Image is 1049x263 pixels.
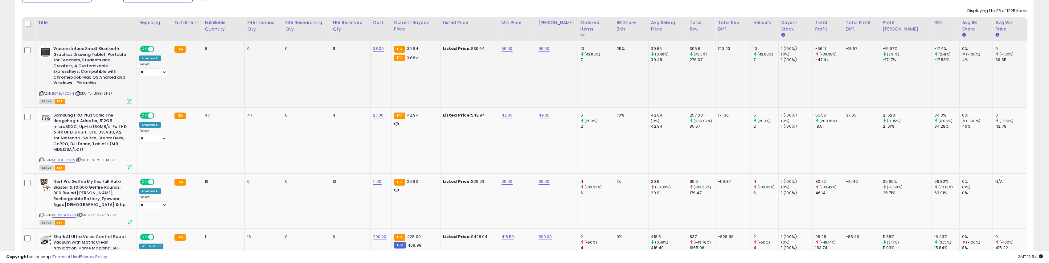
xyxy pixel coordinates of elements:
small: (200.02%) [694,118,712,123]
div: 1 (100%) [781,57,813,63]
div: 0% [962,234,993,240]
div: 396.6 [690,46,715,51]
div: 21.61% [883,124,932,129]
div: N/A [995,179,1022,184]
span: ON [141,234,148,240]
small: (-39.35%) [819,52,837,57]
div: 69.91% [934,190,959,196]
img: 31-Gc1aREbL._SL40_.jpg [39,46,52,58]
div: 42.84 [651,124,687,129]
small: (-100%) [966,118,980,123]
small: (-50%) [584,240,597,245]
div: $428.04 [443,234,494,240]
div: 1 [205,234,240,240]
div: 21.62% [883,113,932,118]
div: 0 [285,179,326,184]
div: Total Profit Diff. [846,19,878,32]
small: (-0.13%) [938,185,953,190]
div: [PERSON_NAME] [539,19,575,26]
small: (-33.33%) [584,185,602,190]
b: Listed Price: [443,112,471,118]
small: FBA [174,113,186,119]
a: Terms of Use [53,254,79,260]
small: FBA [174,46,186,53]
span: 39.95 [407,54,418,60]
div: 6 [333,234,366,240]
div: 10 [753,46,778,51]
b: Wacom Intuos Small Bluetooth Graphics Drawing Tablet, Portable for Teachers, Students and Creator... [53,46,128,88]
small: (200%) [757,118,771,123]
a: 290.00 [373,234,387,240]
div: 7 [580,57,614,63]
div: 837 [690,234,715,240]
small: (3.72%) [938,240,951,245]
div: 29.91 [651,190,687,196]
small: (0.48%) [655,240,669,245]
div: Preset: [139,62,167,76]
div: Days In Stock [781,19,810,32]
a: Privacy Policy [80,254,107,260]
a: 29.90 [502,179,513,185]
small: (0%) [781,118,790,123]
div: 2 [580,234,614,240]
small: (-50%) [757,240,770,245]
div: 55.56 [815,113,843,118]
div: 95.28 [815,234,843,240]
div: 1% [617,179,644,184]
div: -16.67% [883,46,932,51]
div: 2 [580,124,614,129]
div: 0% [962,113,993,118]
div: 16.43% [934,234,959,240]
div: ASIN: [39,46,132,103]
div: Velocity [753,19,776,26]
small: (2.91%) [887,52,899,57]
img: 41mPETo2eIL._SL40_.jpg [39,113,52,125]
div: 25% [617,46,644,51]
div: 25.69% [883,179,932,184]
div: 30.72 [815,179,843,184]
small: FBA [394,113,405,119]
span: All listings currently available for purchase on Amazon [39,99,54,104]
small: (-0.08%) [887,185,903,190]
div: Title [38,19,134,26]
span: FBA [55,220,65,225]
div: 1 (100%) [781,179,813,184]
div: Amazon AI [139,55,161,61]
div: 0% [962,46,993,51]
b: Listed Price: [443,179,471,184]
div: 39.66 [651,46,687,51]
small: FBA [394,234,405,241]
div: Fulfillable Quantity [205,19,242,32]
div: 4 [333,113,366,118]
span: 409.99 [408,242,421,248]
b: Listed Price: [443,234,471,240]
div: 4% [962,57,993,63]
small: (-100%) [1000,52,1014,57]
span: | SKU: S8-79SJ-BCD3 [76,158,115,162]
div: 6 [580,190,614,196]
div: Cost [373,19,389,26]
div: 0 [247,179,278,184]
div: 19 [205,179,240,184]
div: 0% [962,190,993,196]
div: FBA Reserved Qty [333,19,368,32]
small: (-49.76%) [694,240,711,245]
small: (-33.42%) [819,185,837,190]
div: 120.23 [718,46,746,51]
div: 46.14 [815,190,843,196]
small: (42.86%) [584,52,600,57]
div: 69.82% [934,179,959,184]
small: (3.17%) [887,240,899,245]
div: 2 [753,234,778,240]
div: 10 [580,46,614,51]
span: All listings currently available for purchase on Amazon [39,165,54,171]
div: 11 [333,46,366,51]
a: 49.00 [539,112,550,118]
span: FBA [55,165,65,171]
div: 6 [753,190,778,196]
span: OFF [154,234,163,240]
div: 0% [962,179,993,184]
div: -828.96 [718,234,746,240]
div: Listed Price [443,19,496,26]
span: ON [141,113,148,118]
